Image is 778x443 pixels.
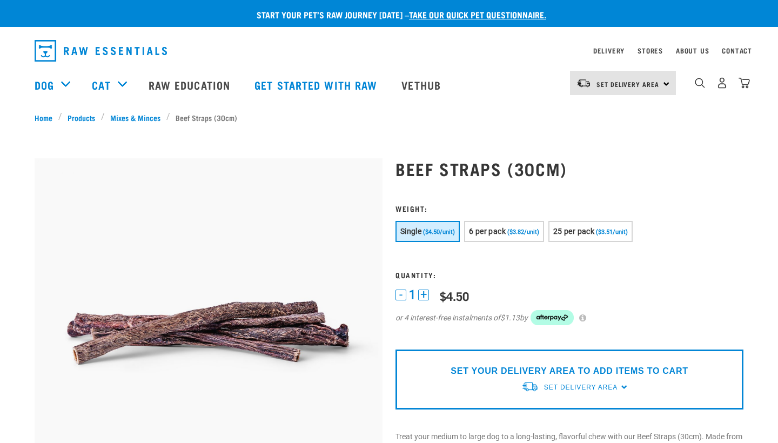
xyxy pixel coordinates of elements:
[35,40,167,62] img: Raw Essentials Logo
[531,310,574,325] img: Afterpay
[695,78,705,88] img: home-icon-1@2x.png
[395,221,460,242] button: Single ($4.50/unit)
[440,289,469,303] div: $4.50
[395,271,743,279] h3: Quantity:
[244,63,391,106] a: Get started with Raw
[26,36,752,66] nav: dropdown navigation
[35,112,743,123] nav: breadcrumbs
[521,381,539,392] img: van-moving.png
[739,77,750,89] img: home-icon@2x.png
[638,49,663,52] a: Stores
[676,49,709,52] a: About Us
[596,229,628,236] span: ($3.51/unit)
[553,227,594,236] span: 25 per pack
[469,227,506,236] span: 6 per pack
[395,290,406,300] button: -
[464,221,544,242] button: 6 per pack ($3.82/unit)
[593,49,625,52] a: Delivery
[35,112,58,123] a: Home
[92,77,110,93] a: Cat
[423,229,455,236] span: ($4.50/unit)
[722,49,752,52] a: Contact
[395,204,743,212] h3: Weight:
[400,227,421,236] span: Single
[451,365,688,378] p: SET YOUR DELIVERY AREA TO ADD ITEMS TO CART
[62,112,101,123] a: Products
[105,112,166,123] a: Mixes & Minces
[576,78,591,88] img: van-moving.png
[548,221,633,242] button: 25 per pack ($3.51/unit)
[138,63,244,106] a: Raw Education
[500,312,520,324] span: $1.13
[409,289,415,300] span: 1
[544,384,618,391] span: Set Delivery Area
[596,82,659,86] span: Set Delivery Area
[395,159,743,178] h1: Beef Straps (30cm)
[395,310,743,325] div: or 4 interest-free instalments of by
[409,12,546,17] a: take our quick pet questionnaire.
[418,290,429,300] button: +
[391,63,454,106] a: Vethub
[716,77,728,89] img: user.png
[35,77,54,93] a: Dog
[507,229,539,236] span: ($3.82/unit)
